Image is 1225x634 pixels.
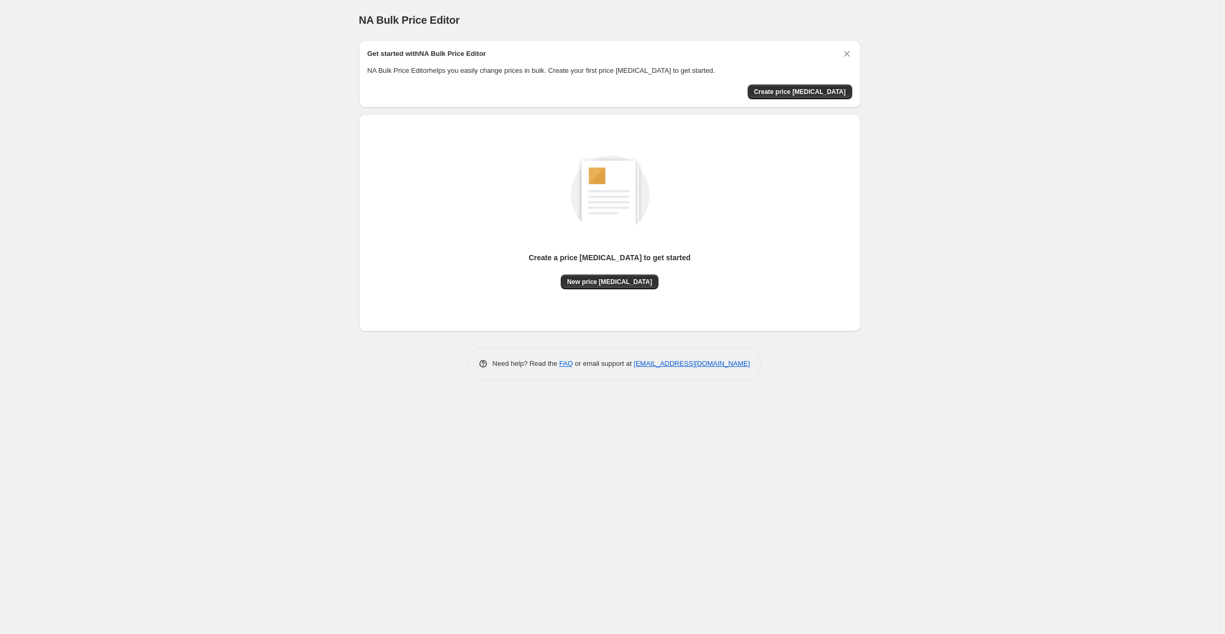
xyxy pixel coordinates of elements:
[368,65,852,76] p: NA Bulk Price Editor helps you easily change prices in bulk. Create your first price [MEDICAL_DAT...
[561,275,658,289] button: New price [MEDICAL_DATA]
[754,88,846,96] span: Create price [MEDICAL_DATA]
[529,252,691,263] p: Create a price [MEDICAL_DATA] to get started
[559,359,573,367] a: FAQ
[493,359,560,367] span: Need help? Read the
[634,359,750,367] a: [EMAIL_ADDRESS][DOMAIN_NAME]
[368,49,486,59] h2: Get started with NA Bulk Price Editor
[567,278,652,286] span: New price [MEDICAL_DATA]
[748,84,852,99] button: Create price change job
[359,14,460,26] span: NA Bulk Price Editor
[573,359,634,367] span: or email support at
[842,49,852,59] button: Dismiss card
